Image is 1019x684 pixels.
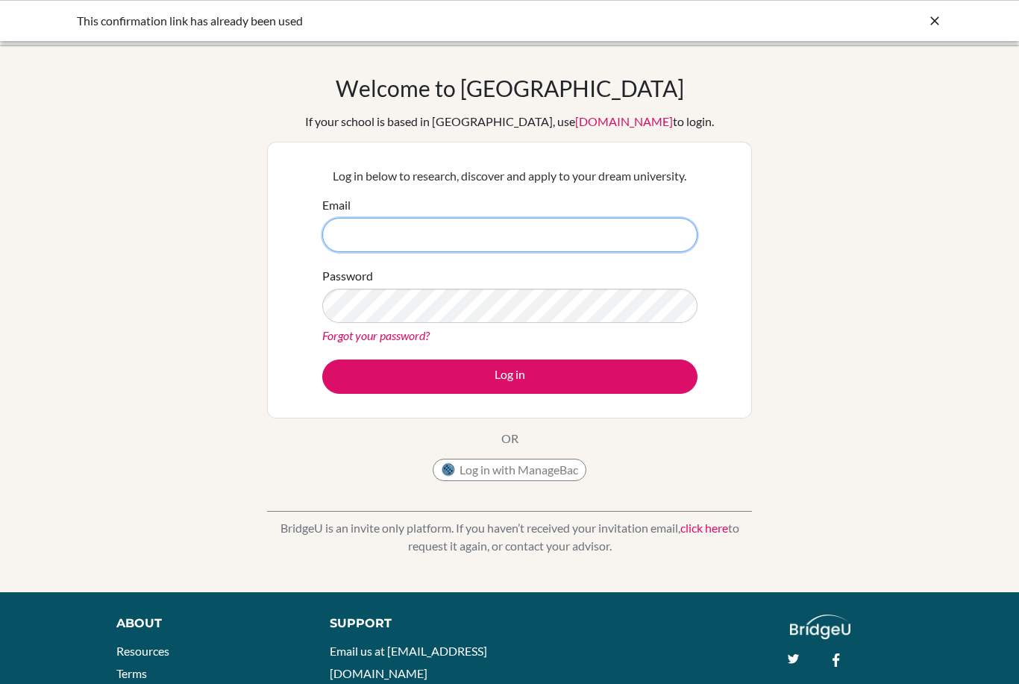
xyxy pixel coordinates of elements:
[330,615,495,633] div: Support
[322,328,430,342] a: Forgot your password?
[305,113,714,131] div: If your school is based in [GEOGRAPHIC_DATA], use to login.
[116,644,169,658] a: Resources
[433,459,586,481] button: Log in with ManageBac
[322,167,697,185] p: Log in below to research, discover and apply to your dream university.
[322,360,697,394] button: Log in
[501,430,518,448] p: OR
[330,644,487,680] a: Email us at [EMAIL_ADDRESS][DOMAIN_NAME]
[322,196,351,214] label: Email
[322,267,373,285] label: Password
[790,615,850,639] img: logo_white@2x-f4f0deed5e89b7ecb1c2cc34c3e3d731f90f0f143d5ea2071677605dd97b5244.png
[267,519,752,555] p: BridgeU is an invite only platform. If you haven’t received your invitation email, to request it ...
[116,615,296,633] div: About
[680,521,728,535] a: click here
[116,666,147,680] a: Terms
[336,75,684,101] h1: Welcome to [GEOGRAPHIC_DATA]
[77,12,718,30] div: This confirmation link has already been used
[575,114,673,128] a: [DOMAIN_NAME]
